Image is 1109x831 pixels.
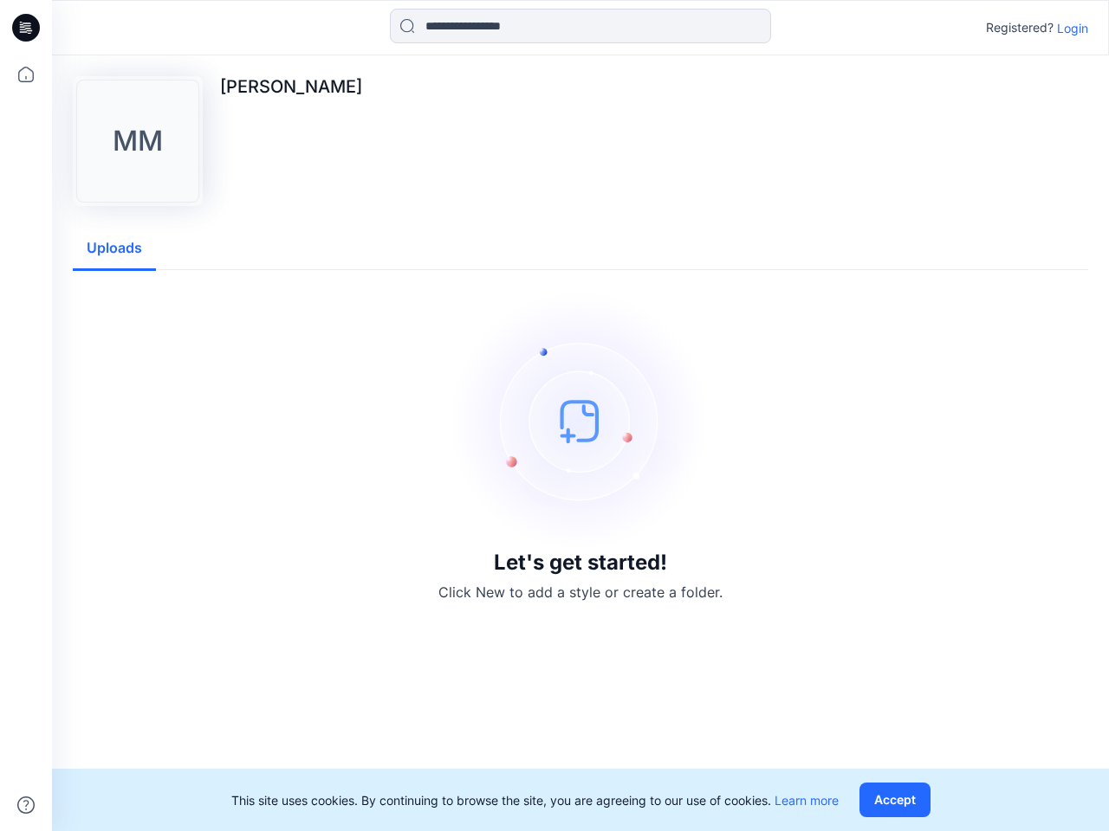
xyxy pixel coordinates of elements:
[775,793,839,808] a: Learn more
[220,76,362,97] p: [PERSON_NAME]
[76,80,199,203] div: MM
[494,551,667,575] h3: Let's get started!
[438,582,723,602] p: Click New to add a style or create a folder.
[231,791,839,809] p: This site uses cookies. By continuing to browse the site, you are agreeing to our use of cookies.
[986,17,1054,38] p: Registered?
[1057,19,1088,37] p: Login
[451,291,710,551] img: empty-state-image.svg
[859,783,931,817] button: Accept
[73,227,156,271] button: Uploads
